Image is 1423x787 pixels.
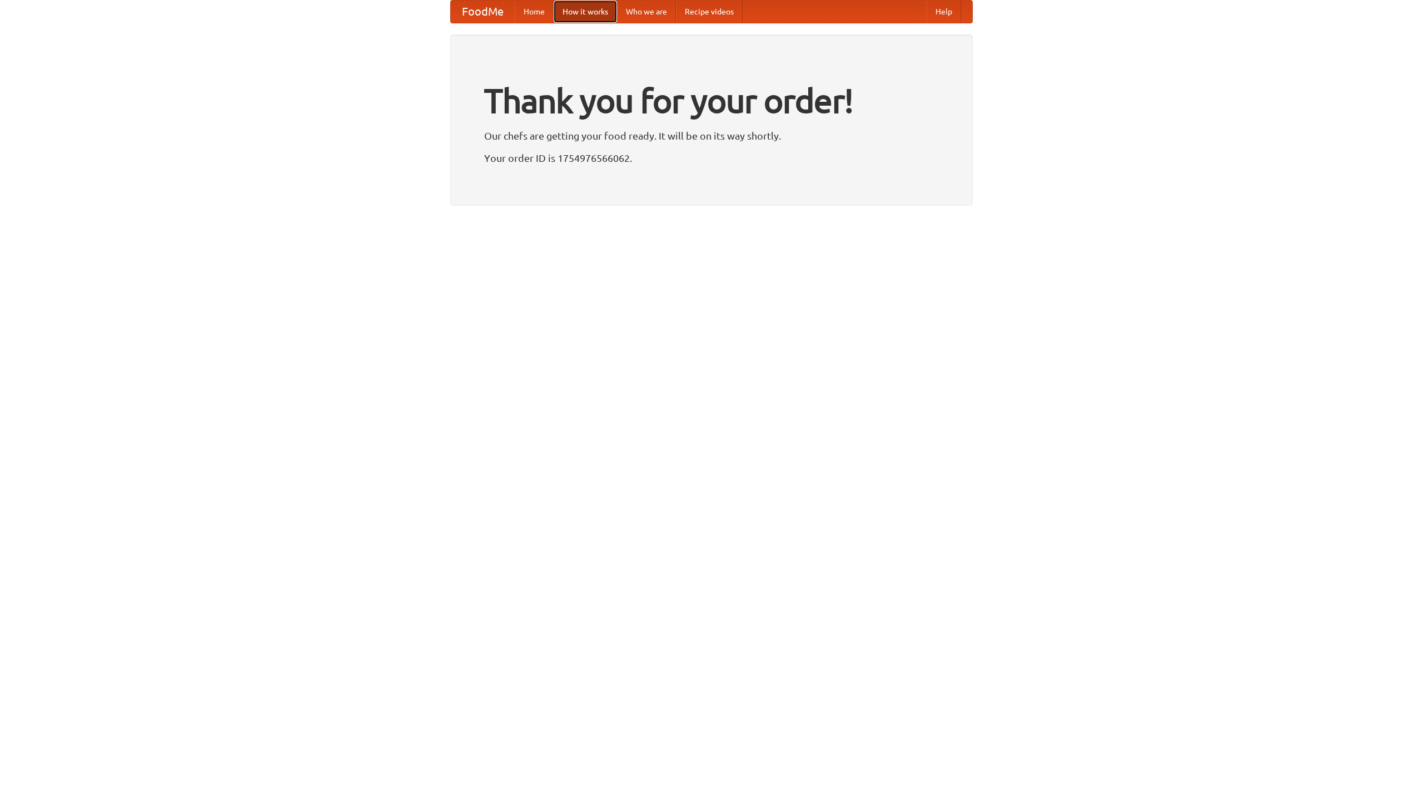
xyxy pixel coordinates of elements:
[927,1,961,23] a: Help
[484,150,939,166] p: Your order ID is 1754976566062.
[484,127,939,144] p: Our chefs are getting your food ready. It will be on its way shortly.
[617,1,676,23] a: Who we are
[554,1,617,23] a: How it works
[484,74,939,127] h1: Thank you for your order!
[451,1,515,23] a: FoodMe
[515,1,554,23] a: Home
[676,1,743,23] a: Recipe videos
